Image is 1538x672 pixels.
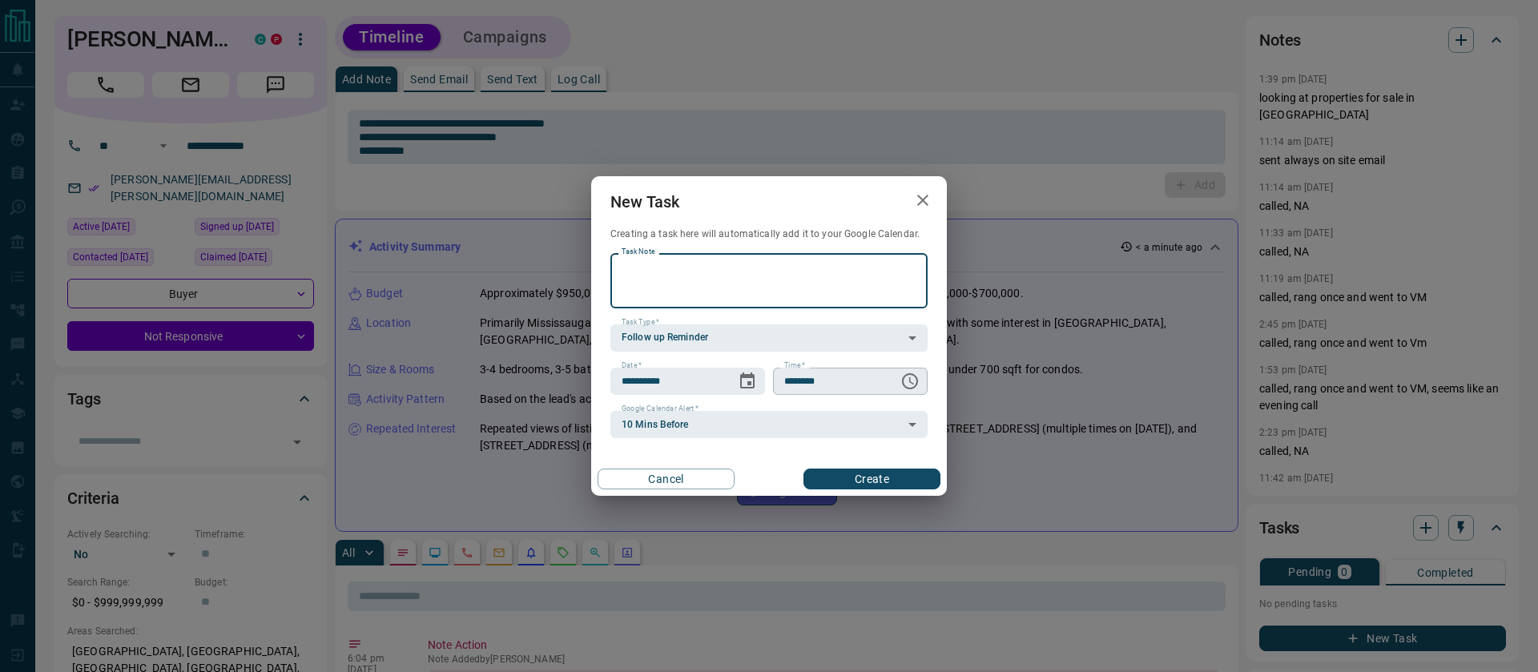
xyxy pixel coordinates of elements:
h2: New Task [591,176,699,227]
p: Creating a task here will automatically add it to your Google Calendar. [610,227,928,241]
button: Create [803,469,940,489]
label: Time [784,360,805,371]
button: Choose date, selected date is Sep 17, 2025 [731,365,763,397]
div: 10 Mins Before [610,411,928,438]
label: Task Type [622,317,659,328]
label: Google Calendar Alert [622,404,699,414]
button: Cancel [598,469,735,489]
button: Choose time, selected time is 6:00 AM [894,365,926,397]
label: Date [622,360,642,371]
div: Follow up Reminder [610,324,928,352]
label: Task Note [622,247,654,257]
